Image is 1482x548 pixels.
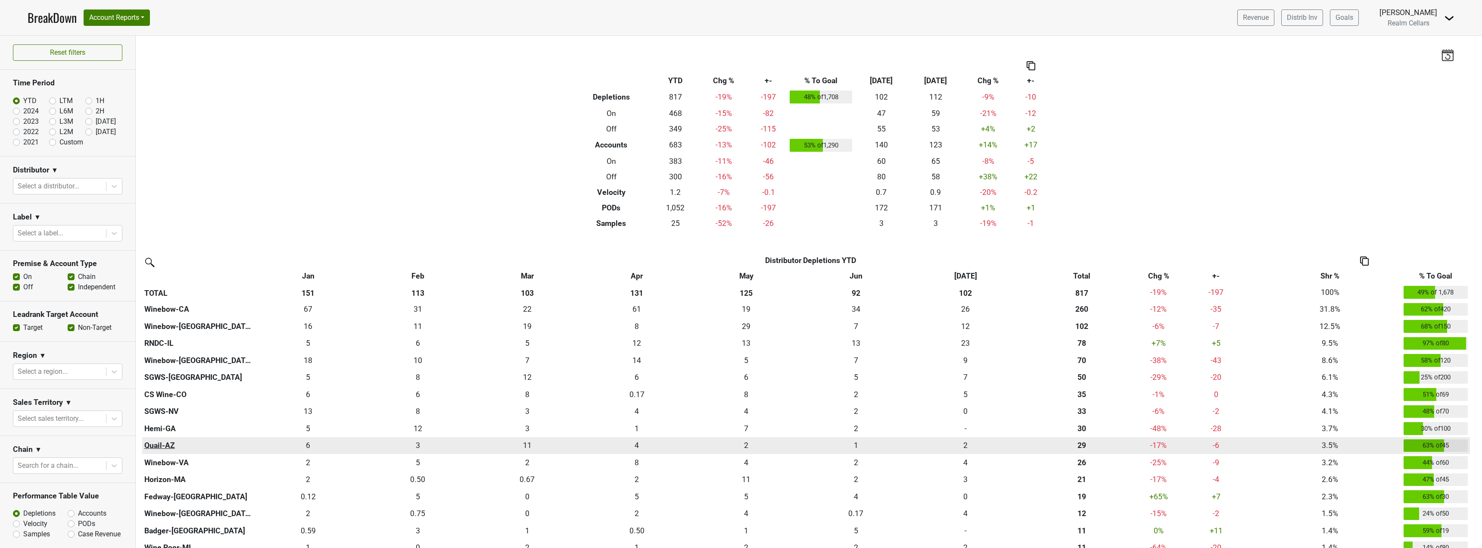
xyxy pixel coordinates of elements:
[854,200,909,216] td: 172
[23,519,47,529] label: Velocity
[582,268,691,284] th: Apr: activate to sort column ascending
[363,284,472,301] th: 113
[13,310,122,319] h3: Leadrank Target Account
[653,200,698,216] td: 1,052
[909,185,963,200] td: 0.9
[253,268,363,284] th: Jan: activate to sort column ascending
[473,352,582,369] td: 6.668
[363,352,472,369] td: 9.502
[253,369,363,386] td: 5.081
[582,403,691,420] td: 4.083
[473,318,582,335] td: 19.303
[142,335,253,352] th: RNDC-IL
[142,369,253,386] th: SGWS-[GEOGRAPHIC_DATA]
[142,255,156,269] img: filter
[749,88,788,106] td: -197
[255,355,361,366] div: 18
[1444,13,1454,23] img: Dropdown Menu
[473,403,582,420] td: 3
[749,153,788,169] td: -46
[96,106,104,116] label: 2H
[963,137,1014,154] td: +14 %
[911,284,1020,301] th: 102
[23,116,39,127] label: 2023
[1143,369,1174,386] td: -29 %
[653,73,698,88] th: YTD
[803,389,909,400] div: 2
[913,389,1018,400] div: 5
[1143,318,1174,335] td: -6 %
[1174,268,1259,284] th: +-: activate to sort column ascending
[909,153,963,169] td: 65
[691,335,801,352] td: 13
[913,304,1018,315] div: 26
[13,351,37,360] h3: Region
[694,338,799,349] div: 13
[698,153,749,169] td: -11 %
[1258,335,1401,352] td: 9.5%
[854,137,909,154] td: 140
[1014,185,1048,200] td: -0.2
[653,169,698,185] td: 300
[1258,369,1401,386] td: 6.1%
[749,106,788,121] td: -82
[570,169,653,185] th: Off
[1258,268,1401,284] th: Shr %: activate to sort column ascending
[59,137,83,147] label: Custom
[253,284,363,301] th: 151
[570,121,653,137] th: Off
[911,352,1020,369] td: 8.589
[23,282,33,292] label: Off
[801,403,911,420] td: 2.083
[1176,355,1257,366] div: -43
[913,321,1018,332] div: 12
[28,9,77,27] a: BreakDown
[803,406,909,417] div: 2
[570,88,653,106] th: Depletions
[363,301,472,318] td: 31.255
[142,284,253,301] th: TOTAL
[365,389,470,400] div: 6
[963,106,1014,121] td: -21 %
[253,403,363,420] td: 13
[1027,61,1035,70] img: Copy to clipboard
[913,406,1018,417] div: 0
[801,335,911,352] td: 13.167
[913,372,1018,383] div: 7
[1020,403,1143,420] th: 33.499
[570,200,653,216] th: PODs
[1208,288,1224,297] span: -197
[142,352,253,369] th: Winebow-[GEOGRAPHIC_DATA]
[1014,121,1048,137] td: +2
[963,121,1014,137] td: +4 %
[691,284,801,301] th: 125
[1020,386,1143,403] th: 35.087
[474,372,580,383] div: 12
[1441,49,1454,61] img: last_updated_date
[78,282,115,292] label: Independent
[584,321,690,332] div: 8
[582,352,691,369] td: 14.335
[691,403,801,420] td: 3.5
[255,304,361,315] div: 67
[365,355,470,366] div: 10
[854,153,909,169] td: 60
[698,185,749,200] td: -7 %
[255,321,361,332] div: 16
[1143,352,1174,369] td: -38 %
[1020,268,1143,284] th: Total: activate to sort column ascending
[1258,318,1401,335] td: 12.5%
[1176,338,1257,349] div: +5
[1143,301,1174,318] td: -12 %
[1014,153,1048,169] td: -5
[1143,403,1174,420] td: -6 %
[963,153,1014,169] td: -8 %
[253,352,363,369] td: 18.25
[1014,73,1048,88] th: +-
[1022,321,1141,332] div: 102
[13,445,33,454] h3: Chain
[1022,338,1141,349] div: 78
[963,169,1014,185] td: +38 %
[749,73,788,88] th: +-
[1014,88,1048,106] td: -10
